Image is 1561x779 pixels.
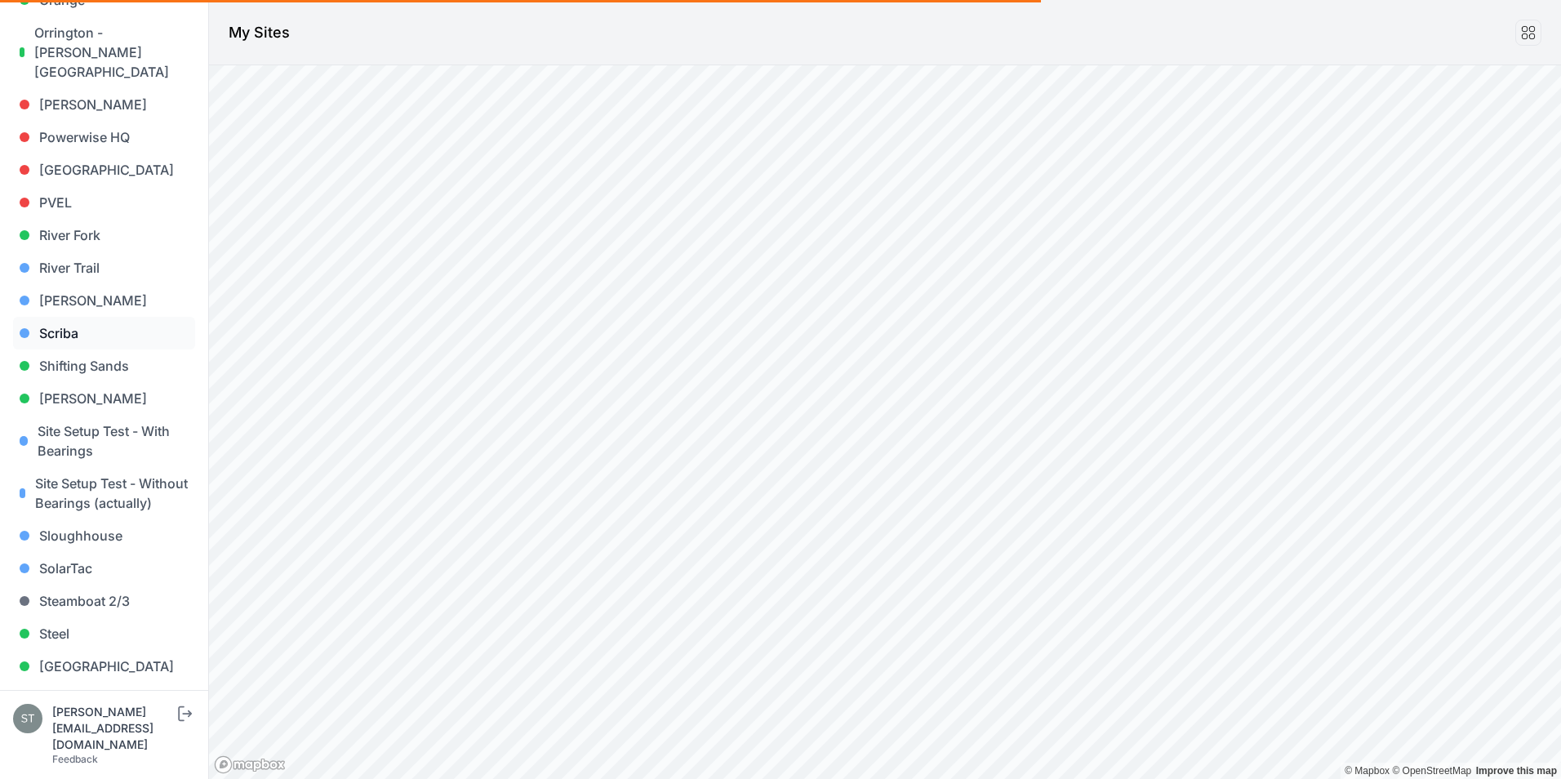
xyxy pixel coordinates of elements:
[52,704,175,753] div: [PERSON_NAME][EMAIL_ADDRESS][DOMAIN_NAME]
[13,382,195,415] a: [PERSON_NAME]
[1392,765,1471,777] a: OpenStreetMap
[13,154,195,186] a: [GEOGRAPHIC_DATA]
[13,88,195,121] a: [PERSON_NAME]
[13,16,195,88] a: Orrington - [PERSON_NAME][GEOGRAPHIC_DATA]
[13,317,195,349] a: Scriba
[13,467,195,519] a: Site Setup Test - Without Bearings (actually)
[229,21,290,44] h1: My Sites
[1476,765,1557,777] a: Map feedback
[13,552,195,585] a: SolarTac
[13,121,195,154] a: Powerwise HQ
[209,65,1561,779] canvas: Map
[1345,765,1390,777] a: Mapbox
[13,186,195,219] a: PVEL
[13,585,195,617] a: Steamboat 2/3
[13,252,195,284] a: River Trail
[13,519,195,552] a: Sloughhouse
[13,650,195,683] a: [GEOGRAPHIC_DATA]
[52,753,98,765] a: Feedback
[13,617,195,650] a: Steel
[13,284,195,317] a: [PERSON_NAME]
[13,415,195,467] a: Site Setup Test - With Bearings
[13,704,42,733] img: steve@nevados.solar
[13,683,195,735] a: [PERSON_NAME] [DATE]
[214,755,286,774] a: Mapbox logo
[13,219,195,252] a: River Fork
[13,349,195,382] a: Shifting Sands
